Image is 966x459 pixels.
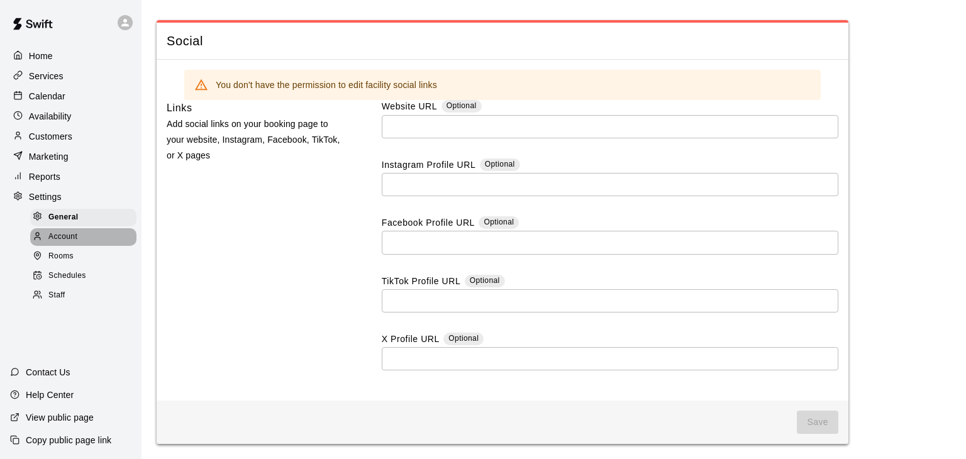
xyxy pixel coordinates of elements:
label: X Profile URL [382,333,440,347]
a: Calendar [10,87,131,106]
p: Availability [29,110,72,123]
a: Services [10,67,131,86]
div: You don't have the permission to edit facility social links [216,74,437,96]
p: Copy public page link [26,434,111,446]
a: Availability [10,107,131,126]
span: You don't have the permission to edit facility social links [797,411,838,434]
p: Settings [29,191,62,203]
a: Staff [30,286,142,306]
p: Home [29,50,53,62]
p: Calendar [29,90,65,102]
label: TikTok Profile URL [382,275,460,289]
div: General [30,209,136,226]
h6: Links [167,100,192,116]
label: Website URL [382,100,437,114]
span: Optional [485,160,515,169]
label: Instagram Profile URL [382,158,475,173]
p: Marketing [29,150,69,163]
span: Staff [48,289,65,302]
p: Help Center [26,389,74,401]
div: Schedules [30,267,136,285]
label: Facebook Profile URL [382,216,475,231]
a: Settings [10,187,131,206]
a: Account [30,227,142,246]
span: Optional [484,218,514,226]
p: Reports [29,170,60,183]
a: Schedules [30,267,142,286]
p: View public page [26,411,94,424]
a: Reports [10,167,131,186]
a: Customers [10,127,131,146]
p: Contact Us [26,366,70,379]
div: Rooms [30,248,136,265]
div: Account [30,228,136,246]
a: Home [10,47,131,65]
span: Rooms [48,250,74,263]
div: Staff [30,287,136,304]
span: Optional [470,276,500,285]
a: General [30,207,142,227]
span: General [48,211,79,224]
span: Account [48,231,77,243]
p: Customers [29,130,72,143]
p: Add social links on your booking page to your website, Instagram, Facebook, TikTok, or X pages [167,116,341,164]
a: Rooms [30,247,142,267]
p: Services [29,70,64,82]
span: Optional [448,334,479,343]
span: Optional [447,101,477,110]
span: Social [167,33,838,50]
a: Marketing [10,147,131,166]
span: Schedules [48,270,86,282]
